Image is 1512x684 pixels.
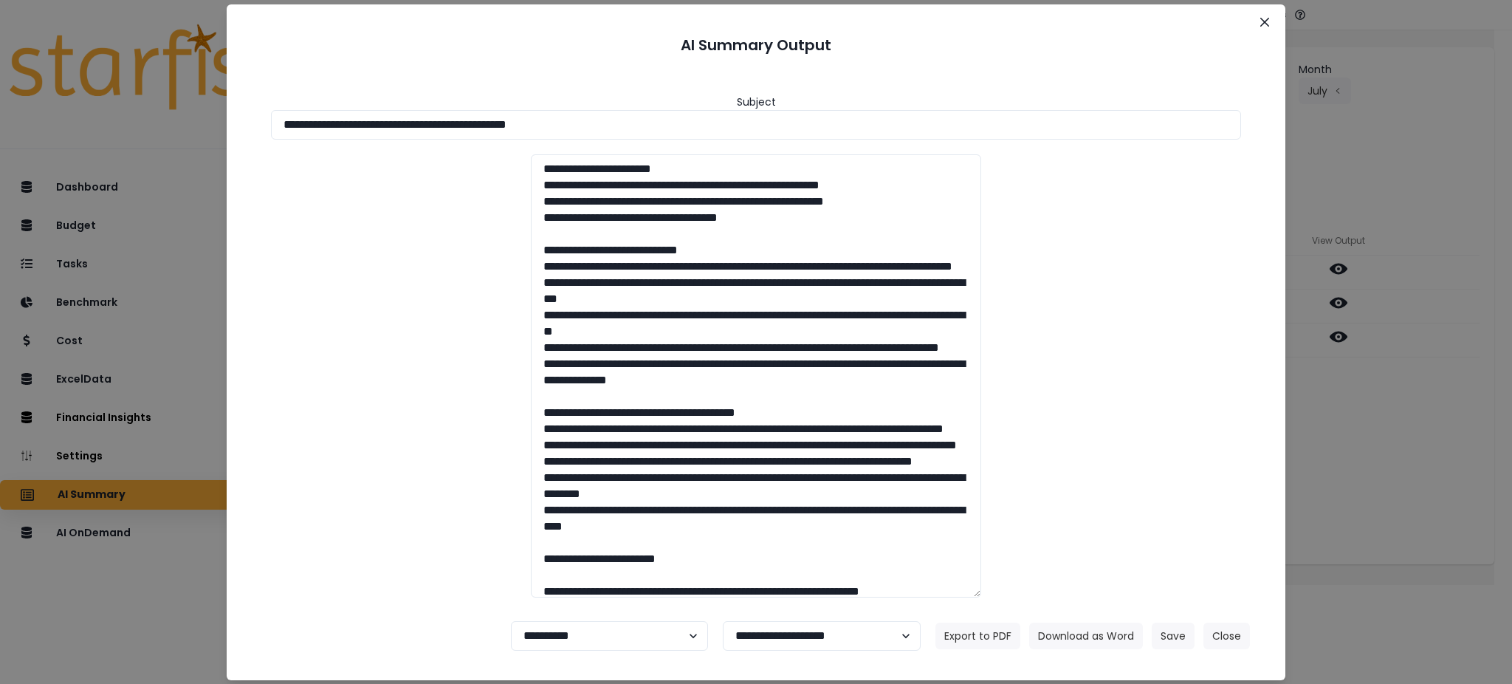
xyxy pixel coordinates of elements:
[1152,623,1195,649] button: Save
[935,623,1020,649] button: Export to PDF
[737,95,776,110] header: Subject
[1253,10,1276,34] button: Close
[1029,623,1143,649] button: Download as Word
[244,22,1268,68] header: AI Summary Output
[1203,623,1250,649] button: Close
